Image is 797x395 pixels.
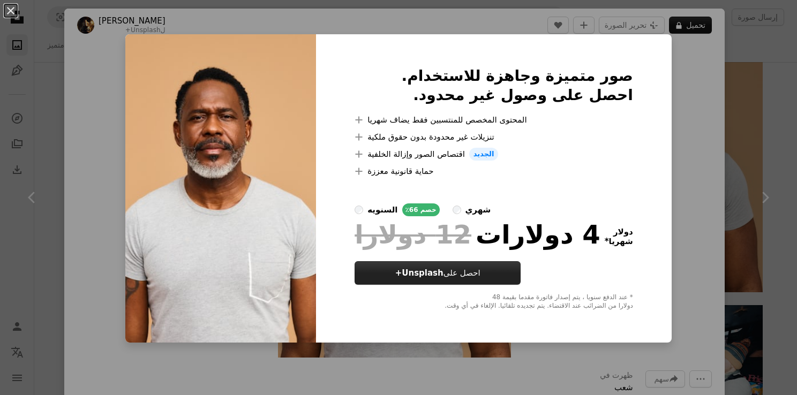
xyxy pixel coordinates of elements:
font: 4 دولارات [476,221,600,248]
h2: صور متميزة وجاهزة للاستخدام. احصل على وصول غير محدود. [355,66,633,105]
font: شهريا [609,237,633,246]
span: 12 دولارا [355,221,471,248]
button: احصل علىUnsplash+ [355,261,521,285]
input: شهري [453,206,461,214]
div: * عند الدفع سنويا ، يتم إصدار فاتورة مقدما بقيمة 48 دولارا من الضرائب عند الاقتضاء. يتم تجديده تل... [355,293,633,310]
font: تنزيلات غير محدودة بدون حقوق ملكية [367,131,494,143]
div: شهري [465,203,491,216]
span: الجديد [469,148,499,161]
div: السنويه [367,203,397,216]
input: السنويهخصم 66٪ [355,206,363,214]
font: حماية قانونية معززة [367,165,433,178]
span: دولار [605,227,633,237]
div: خصم 66٪ [402,203,440,216]
img: premium_photo-1708275672423-837db6d3d700 [125,34,316,343]
strong: Unsplash+ [395,268,443,278]
font: اقتصاص الصور وإزالة الخلفية [367,148,465,161]
font: المحتوى المخصص للمنتسبين فقط يضاف شهريا [367,113,527,126]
